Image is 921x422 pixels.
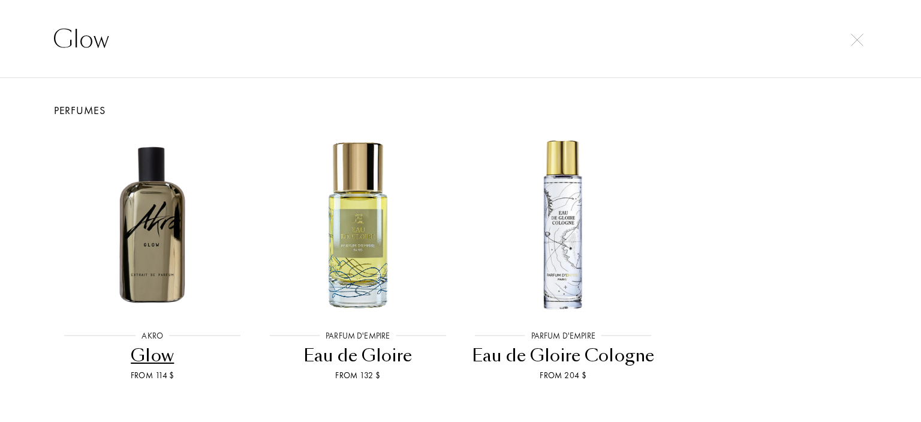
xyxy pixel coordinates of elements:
img: Glow [60,131,245,316]
div: Parfum d'Empire [320,330,396,342]
img: Eau de Gloire Cologne [471,131,655,316]
div: Glow [55,344,251,367]
div: From 132 $ [260,369,456,382]
a: Eau de GloireParfum d'EmpireEau de GloireFrom 132 $ [255,118,461,397]
div: From 204 $ [465,369,661,382]
img: Eau de Gloire [266,131,450,316]
a: GlowAkroGlowFrom 114 $ [50,118,255,397]
img: cross.svg [851,34,863,46]
div: Parfum d'Empire [525,330,601,342]
div: Perfumes [41,102,880,118]
div: Akro [136,330,169,342]
div: Eau de Gloire Cologne [465,344,661,367]
a: Eau de Gloire CologneParfum d'EmpireEau de Gloire CologneFrom 204 $ [460,118,666,397]
div: Eau de Gloire [260,344,456,367]
input: Search [29,21,892,57]
div: From 114 $ [55,369,251,382]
